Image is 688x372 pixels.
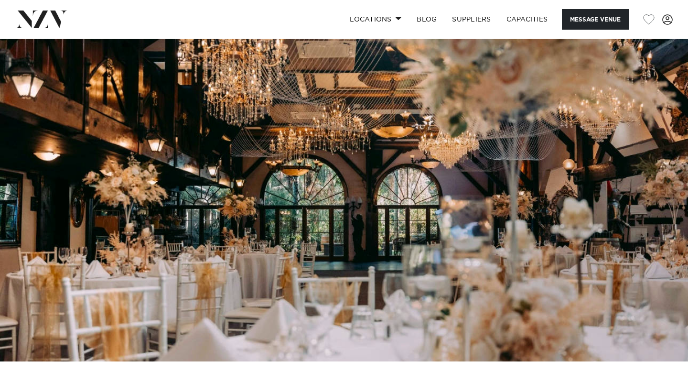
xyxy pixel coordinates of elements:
button: Message Venue [562,9,629,30]
a: SUPPLIERS [444,9,498,30]
a: Capacities [499,9,556,30]
a: Locations [342,9,409,30]
a: BLOG [409,9,444,30]
img: nzv-logo.png [15,11,67,28]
